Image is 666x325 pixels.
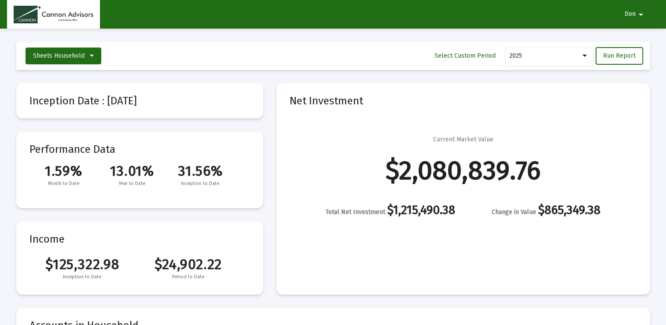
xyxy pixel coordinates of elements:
div: Current Market Value [433,135,493,144]
span: $24,902.22 [135,256,241,273]
span: Inception to Date [166,179,234,188]
span: 13.01% [98,162,166,179]
span: Total Net Investment [326,208,385,216]
span: Run Report [603,52,636,59]
span: 1.59% [29,162,98,179]
mat-icon: arrow_drop_down [636,6,646,23]
span: Period to Date [135,273,241,281]
span: Change in Value [492,208,536,216]
img: Dashboard [14,6,93,23]
span: 2025 [509,52,522,59]
span: Don [625,11,636,18]
button: Sheets Household [26,48,101,64]
button: Run Report [596,47,643,65]
span: Year to Date [98,179,166,188]
span: $125,322.98 [29,256,136,273]
span: Month to Date [29,179,98,188]
button: Don [614,5,657,23]
span: Sheets Household [33,52,85,59]
mat-card-title: Inception Date : [DATE] [29,96,250,105]
span: Inception to Date [29,273,136,281]
mat-card-title: Net Investment [290,96,637,105]
div: $1,215,490.38 [326,206,455,217]
span: 31.56% [166,162,234,179]
span: Select Custom Period [434,52,496,59]
mat-card-title: Performance Data [29,145,250,188]
div: $2,080,839.76 [386,166,541,175]
div: $865,349.38 [492,206,600,217]
mat-card-title: Income [29,235,250,244]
